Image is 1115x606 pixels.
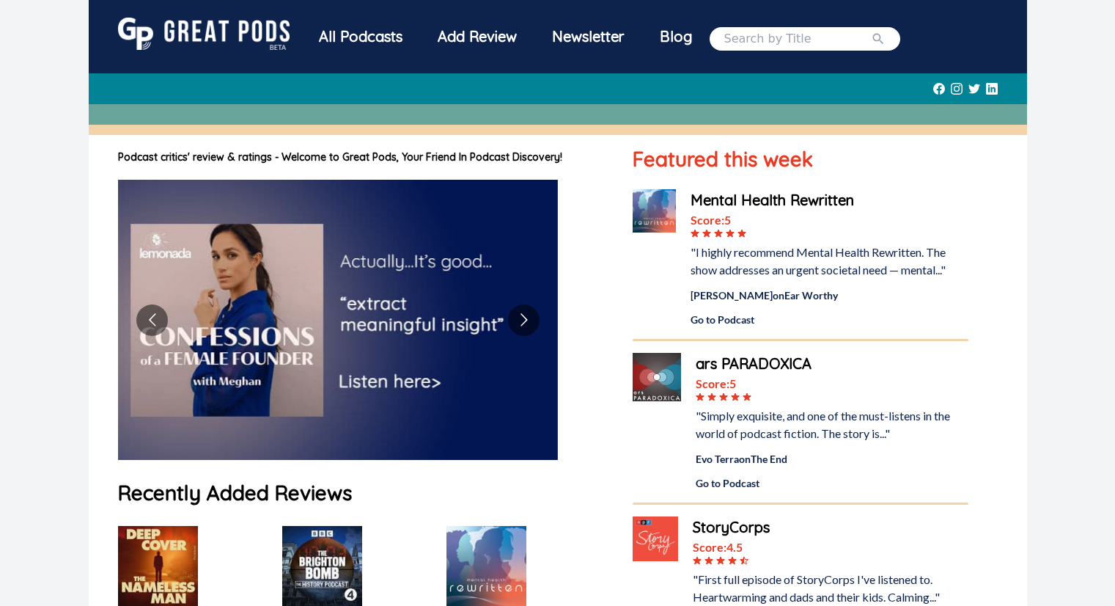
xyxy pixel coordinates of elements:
[642,18,710,56] a: Blog
[693,516,968,539] a: StoryCorps
[534,18,642,59] a: Newsletter
[691,244,968,279] div: "I highly recommend Mental Health Rewritten. The show addresses an urgent societal need — mental..."
[724,30,871,48] input: Search by Title
[282,526,362,606] img: The History Podcast
[301,18,420,56] div: All Podcasts
[696,353,968,375] a: ars PARADOXICA
[633,353,681,401] img: ars PARADOXICA
[696,407,968,442] div: "Simply exquisite, and one of the must-listens in the world of podcast fiction. The story is..."
[693,539,968,556] div: Score: 4.5
[118,526,198,606] img: Deep Cover
[136,304,168,336] button: Go to previous slide
[691,211,968,229] div: Score: 5
[633,189,676,233] img: Mental Health Rewritten
[633,516,677,561] img: StoryCorps
[118,150,604,165] h1: Podcast critics' review & ratings - Welcome to Great Pods, Your Friend In Podcast Discovery!
[420,18,534,56] a: Add Review
[118,18,290,50] img: GreatPods
[696,375,968,393] div: Score: 5
[508,304,540,336] button: Go to next slide
[696,451,968,467] div: Evo Terra on The End
[691,312,968,327] a: Go to Podcast
[534,18,642,56] div: Newsletter
[691,288,968,303] div: [PERSON_NAME] on Ear Worthy
[446,526,526,606] img: Mental Health Rewritten
[691,189,968,211] a: Mental Health Rewritten
[118,180,558,460] img: image
[693,571,968,606] div: "First full episode of StoryCorps I've listened to. Heartwarming and dads and their kids. Calming...
[696,475,968,491] a: Go to Podcast
[633,144,968,175] h1: Featured this week
[118,478,604,508] h1: Recently Added Reviews
[301,18,420,59] a: All Podcasts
